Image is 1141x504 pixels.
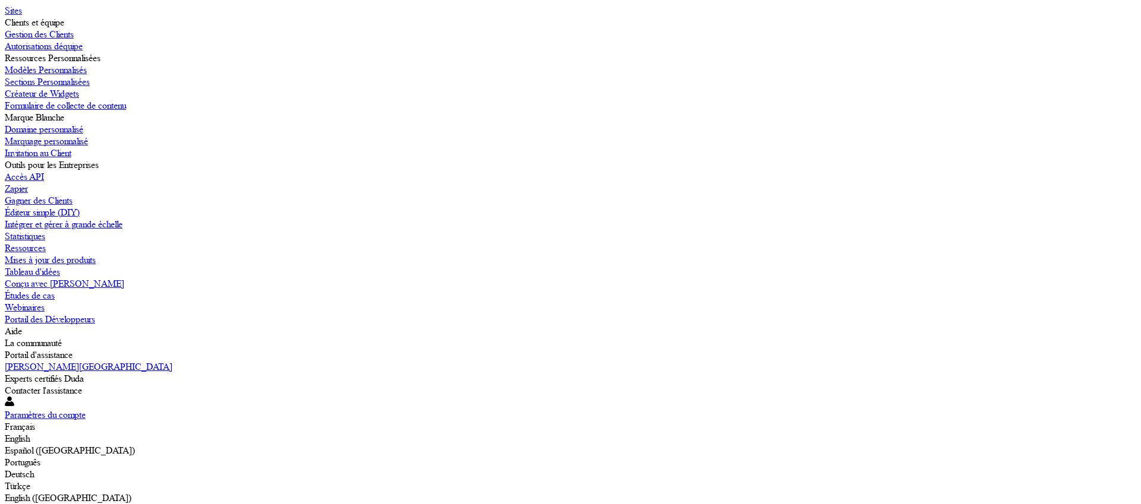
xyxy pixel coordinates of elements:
div: English [5,433,1136,445]
label: Créateur de Widgets [5,88,79,99]
label: Sections Personnalisées [5,76,90,87]
div: Português [5,457,1136,468]
label: Paramètres du compte [5,409,86,420]
label: La communauté [5,337,62,348]
label: Clients et équipe [5,17,64,28]
label: Webinaires [5,302,45,313]
label: Français [5,421,35,432]
label: Modèles Personnalisés [5,64,87,75]
label: Ressources Personnalisées [5,52,100,64]
div: English ([GEOGRAPHIC_DATA]) [5,492,1136,504]
label: Conçu avec [PERSON_NAME] [5,278,124,289]
label: Gagner des Clients [5,195,73,206]
a: Ressources [5,242,1136,254]
label: Mises à jour des produits [5,254,96,265]
label: Intégrer et gérer à grande échelle [5,218,122,230]
label: Invitation au Client [5,147,71,159]
div: Türkçe [5,480,1136,492]
label: Marquage personnalisé [5,135,88,147]
iframe: Duda-gen Chat Button Frame [1079,442,1141,504]
label: Accès API [5,171,44,182]
label: Autorisations déquipe [5,40,83,52]
div: Español ([GEOGRAPHIC_DATA]) [5,445,1136,457]
label: Contacter l'assistance [5,385,82,396]
label: Outils pour les Entreprises [5,159,99,170]
label: Statistiques [5,230,45,242]
label: Marque Blanche [5,112,64,123]
label: [PERSON_NAME][GEOGRAPHIC_DATA] [5,361,172,372]
label: Zapier [5,183,28,194]
label: Éditeur simple (DIY) [5,207,80,218]
label: Études de cas [5,290,55,301]
label: Ressources [5,242,46,253]
label: Portail des Développeurs [5,313,95,325]
label: Formulaire de collecte de contenu [5,100,126,111]
div: Deutsch [5,468,1136,480]
label: Gestion des Clients [5,28,74,40]
label: Sites [5,5,22,16]
label: Experts certifiés Duda [5,373,84,384]
label: Domaine personnalisé [5,123,83,135]
label: Aide [5,325,22,337]
label: Portail d'assistance [5,349,73,360]
label: Tableau d'idées [5,266,60,277]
